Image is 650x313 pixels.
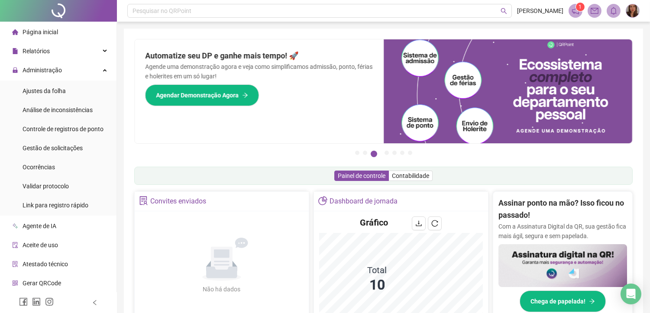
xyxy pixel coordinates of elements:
[384,39,633,143] img: banner%2Fd57e337e-a0d3-4837-9615-f134fc33a8e6.png
[338,172,385,179] span: Painel de controle
[610,7,618,15] span: bell
[498,222,627,241] p: Com a Assinatura Digital da QR, sua gestão fica mais ágil, segura e sem papelada.
[92,300,98,306] span: left
[498,197,627,222] h2: Assinar ponto na mão? Isso ficou no passado!
[23,164,55,171] span: Ocorrências
[589,298,595,304] span: arrow-right
[12,261,18,267] span: solution
[572,7,579,15] span: notification
[408,151,412,155] button: 7
[12,29,18,35] span: home
[579,4,582,10] span: 1
[330,194,398,209] div: Dashboard de jornada
[23,67,62,74] span: Administração
[318,196,327,205] span: pie-chart
[12,242,18,248] span: audit
[363,151,367,155] button: 2
[145,50,373,62] h2: Automatize seu DP e ganhe mais tempo! 🚀
[242,92,248,98] span: arrow-right
[145,62,373,81] p: Agende uma demonstração agora e veja como simplificamos admissão, ponto, férias e holerites em um...
[32,297,41,306] span: linkedin
[45,297,54,306] span: instagram
[23,87,66,94] span: Ajustes da folha
[591,7,598,15] span: mail
[145,84,259,106] button: Agendar Demonstração Agora
[23,261,68,268] span: Atestado técnico
[23,48,50,55] span: Relatórios
[385,151,389,155] button: 4
[150,194,206,209] div: Convites enviados
[156,90,239,100] span: Agendar Demonstração Agora
[23,183,69,190] span: Validar protocolo
[520,290,606,312] button: Chega de papelada!
[501,8,507,14] span: search
[23,29,58,35] span: Página inicial
[23,202,88,209] span: Link para registro rápido
[400,151,404,155] button: 6
[23,242,58,248] span: Aceite de uso
[12,67,18,73] span: lock
[498,244,627,287] img: banner%2F02c71560-61a6-44d4-94b9-c8ab97240462.png
[576,3,585,11] sup: 1
[371,151,377,157] button: 3
[182,284,262,294] div: Não há dados
[621,284,641,304] div: Open Intercom Messenger
[12,280,18,286] span: qrcode
[360,216,388,229] h4: Gráfico
[19,297,28,306] span: facebook
[392,151,397,155] button: 5
[355,151,359,155] button: 1
[23,280,61,287] span: Gerar QRCode
[23,223,56,229] span: Agente de IA
[626,4,639,17] img: 78555
[23,106,93,113] span: Análise de inconsistências
[139,196,148,205] span: solution
[23,126,103,132] span: Controle de registros de ponto
[431,220,438,227] span: reload
[23,145,83,152] span: Gestão de solicitações
[517,6,563,16] span: [PERSON_NAME]
[12,48,18,54] span: file
[530,297,585,306] span: Chega de papelada!
[392,172,429,179] span: Contabilidade
[415,220,422,227] span: download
